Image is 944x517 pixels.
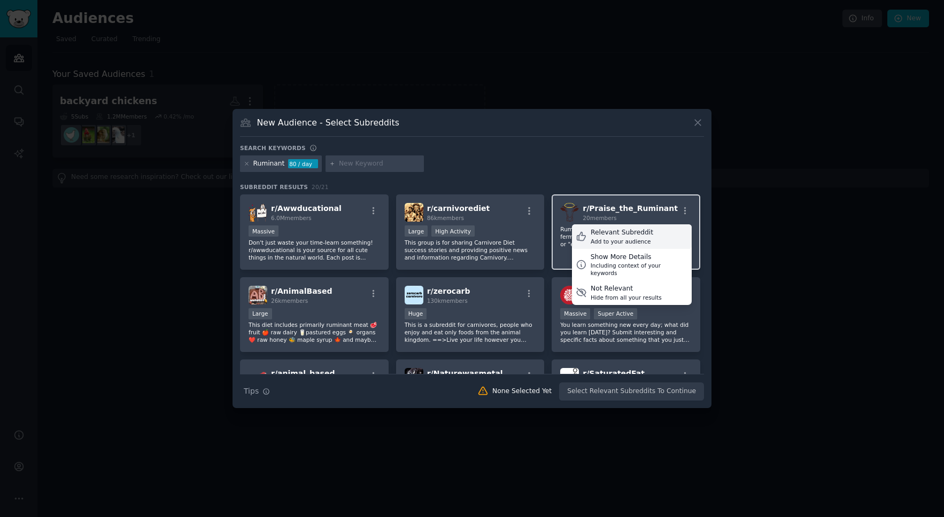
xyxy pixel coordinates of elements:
[405,203,423,222] img: carnivorediet
[249,225,278,237] div: Massive
[271,215,312,221] span: 6.0M members
[244,386,259,397] span: Tips
[427,369,503,378] span: r/ Naturewasmetal
[257,117,399,128] h3: New Audience - Select Subreddits
[591,294,662,301] div: Hide from all your results
[249,321,380,343] p: This diet includes primarily ruminant meat 🥩 fruit 🍎 raw dairy 🥛pastured eggs 🍳 organs ❤️ raw hon...
[560,225,692,248] p: Ruminants are any animal that uses fermentation in their forestomachs to digest or "eat" plants. ...
[591,228,653,238] div: Relevant Subreddit
[405,286,423,304] img: zerocarb
[583,215,616,221] span: 20 members
[253,159,285,169] div: Ruminant
[405,239,536,261] p: This group is for sharing Carnivore Diet success stories and providing positive news and informat...
[249,239,380,261] p: Don't just waste your time-learn something! r/awwducational is your source for all cute things in...
[271,297,308,304] span: 26k members
[427,297,468,304] span: 130k members
[591,253,688,262] div: Show More Details
[405,225,428,237] div: Large
[591,262,688,277] div: Including context of your keywords
[427,215,464,221] span: 86k members
[591,238,653,245] div: Add to your audience
[560,203,579,222] img: Praise_the_Ruminant
[240,144,306,152] h3: Search keywords
[560,321,692,343] p: You learn something new every day; what did you learn [DATE]? Submit interesting and specific fac...
[492,387,552,396] div: None Selected Yet
[560,308,590,319] div: Massive
[249,286,267,304] img: AnimalBased
[249,308,272,319] div: Large
[405,321,536,343] p: This is a subreddit for carnivores, people who enjoy and eat only foods from the animal kingdom. ...
[431,225,475,237] div: High Activity
[560,368,579,387] img: SaturatedFat
[249,203,267,222] img: Awwducational
[405,368,423,387] img: Naturewasmetal
[405,308,427,319] div: Huge
[560,286,579,304] img: todayilearned
[249,368,267,387] img: animal_based
[427,287,470,295] span: r/ zerocarb
[288,159,318,169] div: 80 / day
[591,284,662,294] div: Not Relevant
[594,308,637,319] div: Super Active
[240,382,274,401] button: Tips
[312,184,329,190] span: 20 / 21
[583,204,678,213] span: r/ Praise_the_Ruminant
[271,369,335,378] span: r/ animal_based
[271,204,342,213] span: r/ Awwducational
[339,159,420,169] input: New Keyword
[583,369,645,378] span: r/ SaturatedFat
[271,287,332,295] span: r/ AnimalBased
[427,204,490,213] span: r/ carnivorediet
[240,183,308,191] span: Subreddit Results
